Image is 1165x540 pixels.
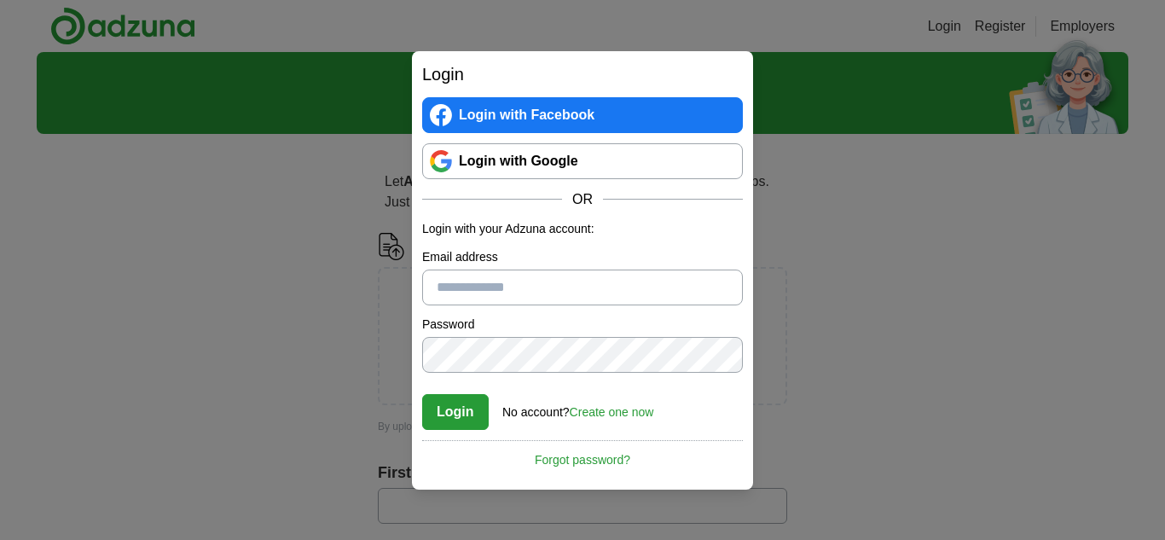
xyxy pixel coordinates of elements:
a: Login with Facebook [422,97,743,133]
div: No account? [502,393,653,421]
button: Login [422,394,489,430]
a: Forgot password? [422,440,743,469]
h2: Login [422,61,743,87]
p: Login with your Adzuna account: [422,220,743,238]
label: Email address [422,248,743,266]
span: OR [562,189,603,210]
label: Password [422,316,743,334]
a: Login with Google [422,143,743,179]
a: Create one now [570,405,654,419]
